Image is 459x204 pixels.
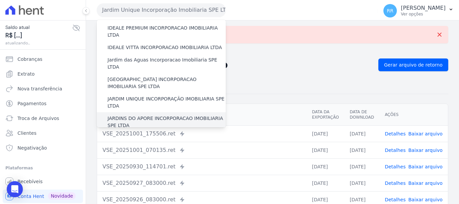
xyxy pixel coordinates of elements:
span: Extrato [17,71,35,77]
div: VSE_20250927_083000.ret [102,179,301,187]
td: [DATE] [344,175,379,191]
div: VSE_20250930_114701.ret [102,163,301,171]
a: Negativação [3,141,83,155]
span: Pagamentos [17,100,46,107]
span: Cobranças [17,56,42,63]
a: Baixar arquivo [408,131,443,136]
h2: Exportações de Retorno [97,60,373,70]
p: [PERSON_NAME] [401,5,446,11]
span: Recebíveis [17,178,43,185]
span: Clientes [17,130,36,136]
a: Baixar arquivo [408,164,443,169]
span: Negativação [17,145,47,151]
span: Troca de Arquivos [17,115,59,122]
span: R$ [...] [5,31,72,40]
div: VSE_20251001_070135.ret [102,146,301,154]
a: Nova transferência [3,82,83,95]
th: Data da Exportação [306,104,344,126]
a: Troca de Arquivos [3,112,83,125]
label: IDEALE PREMIUM INCORPORACAO IMOBILIARIA LTDA [108,25,226,39]
div: VSE_20250926_083000.ret [102,196,301,204]
div: Plataformas [5,164,80,172]
span: atualizando... [5,40,72,46]
td: [DATE] [306,142,344,158]
nav: Breadcrumb [97,49,448,56]
label: [GEOGRAPHIC_DATA] INCORPORACAO IMOBILIARIA SPE LTDA [108,76,226,90]
a: Recebíveis [3,175,83,188]
td: [DATE] [344,125,379,142]
span: Novidade [48,192,76,200]
td: [DATE] [306,175,344,191]
a: Gerar arquivo de retorno [378,58,448,71]
td: [DATE] [344,158,379,175]
td: [DATE] [306,158,344,175]
a: Baixar arquivo [408,197,443,202]
a: Detalhes [385,164,406,169]
td: [DATE] [344,142,379,158]
a: Extrato [3,67,83,81]
div: Open Intercom Messenger [7,181,23,197]
p: Ver opções [401,11,446,17]
th: Data de Download [344,104,379,126]
span: Saldo atual [5,24,72,31]
a: Detalhes [385,131,406,136]
a: Cobranças [3,52,83,66]
a: Clientes [3,126,83,140]
a: Baixar arquivo [408,148,443,153]
label: JARDINS DO APORE INCORPORACAO IMOBILIARIA SPE LTDA [108,115,226,129]
td: [DATE] [306,125,344,142]
span: Conta Hent [17,193,44,200]
span: Nova transferência [17,85,62,92]
span: Gerar arquivo de retorno [384,62,443,68]
div: VSE_20251001_175506.ret [102,130,301,138]
label: Jardim das Aguas Incorporacao Imobiliaria SPE LTDA [108,56,226,71]
a: Detalhes [385,148,406,153]
a: Detalhes [385,180,406,186]
button: Jardim Unique Incorporação Imobiliaria SPE LTDA [97,3,226,17]
a: Pagamentos [3,97,83,110]
a: Conta Hent Novidade [3,190,83,203]
th: Ações [379,104,448,126]
a: Baixar arquivo [408,180,443,186]
span: RR [387,8,393,13]
button: RR [PERSON_NAME] Ver opções [378,1,459,20]
a: Detalhes [385,197,406,202]
label: JARDIM UNIQUE INCORPORAÇÃO IMOBILIARIA SPE LTDA [108,95,226,110]
label: IDEALE VITTA INCORPORACAO IMOBILIARIA LTDA [108,44,222,51]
